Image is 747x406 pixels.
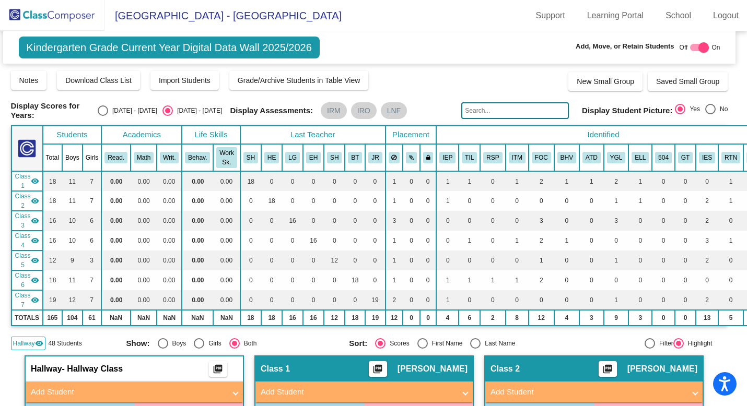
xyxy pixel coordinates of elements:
td: 12 [324,250,345,270]
td: 9 [62,250,83,270]
td: 0 [675,191,696,211]
td: 6 [83,211,102,231]
td: 1 [386,250,403,270]
div: [DATE] - [DATE] [173,106,222,115]
td: 0 [652,171,675,191]
td: 11 [62,171,83,191]
td: 1 [554,171,579,191]
span: Class 3 [15,211,31,230]
button: Print Students Details [209,361,227,377]
th: Julia Reeter [365,144,385,171]
span: Download Class List [65,76,132,85]
td: 0 [403,211,420,231]
mat-icon: visibility [31,197,39,205]
button: New Small Group [568,72,643,91]
span: On [711,43,720,52]
td: 0.00 [157,250,182,270]
td: 0 [696,171,718,191]
td: 0.00 [101,171,131,191]
td: 0 [554,250,579,270]
td: 0 [480,250,505,270]
input: Search... [461,102,569,119]
span: Class 2 [15,192,31,210]
td: 0 [303,191,324,211]
td: Brooke Teeter - No Class Name [11,270,43,290]
td: 0 [282,250,303,270]
td: 0 [403,270,420,290]
td: 0.00 [213,270,240,290]
button: Print Students Details [369,361,387,377]
td: 1 [386,191,403,211]
td: 16 [43,211,62,231]
td: 0 [365,270,385,290]
th: Shelley Hayen [240,144,261,171]
button: ELL [632,152,649,163]
th: English Language Learner [628,144,652,171]
td: 0 [480,231,505,250]
td: 0 [675,250,696,270]
td: 1 [436,270,459,290]
th: Difficulty Focusing [529,144,554,171]
td: 0 [579,191,604,211]
mat-radio-group: Select an option [675,104,728,117]
td: 0 [420,231,437,250]
td: 18 [43,171,62,191]
button: HE [264,152,279,163]
td: 12 [43,250,62,270]
td: 1 [459,171,480,191]
div: Yes [685,104,700,114]
td: 3 [386,211,403,231]
td: 0 [675,231,696,250]
button: ATD [582,152,601,163]
td: 1 [579,171,604,191]
td: 1 [386,270,403,290]
button: YGL [607,152,626,163]
td: 2 [529,231,554,250]
td: 7 [83,191,102,211]
td: 0.00 [131,250,157,270]
td: 0 [240,211,261,231]
td: 0 [261,231,282,250]
td: 0 [345,191,365,211]
td: 0 [675,171,696,191]
td: 0 [303,270,324,290]
td: 6 [83,231,102,250]
td: 0.00 [101,211,131,231]
th: 504 Plan [652,144,675,171]
mat-radio-group: Select an option [98,105,222,116]
th: Students [43,126,102,144]
td: 0 [324,171,345,191]
button: RTN [721,152,740,163]
mat-icon: visibility [31,236,39,245]
td: 0 [529,191,554,211]
th: Gifted and Talented [675,144,696,171]
td: 0.00 [182,171,213,191]
td: 0.00 [182,211,213,231]
td: 0 [365,250,385,270]
td: 0 [420,211,437,231]
td: 0 [718,250,743,270]
td: 0 [480,191,505,211]
td: 1 [604,191,629,211]
mat-icon: visibility [31,217,39,225]
td: Lindsey Goad - No Class Name [11,211,43,231]
th: Individualized Education Plan [436,144,459,171]
th: Last Teacher [240,126,386,144]
td: 18 [43,191,62,211]
td: 1 [718,171,743,191]
td: 0 [240,191,261,211]
th: Keep with students [403,144,420,171]
th: Young for grade level [604,144,629,171]
td: 0 [324,191,345,211]
td: 0 [403,231,420,250]
td: 2 [604,171,629,191]
th: Total [43,144,62,171]
th: Keep away students [386,144,403,171]
td: 2 [529,171,554,191]
td: 0 [240,270,261,290]
td: 0 [554,270,579,290]
td: 0 [365,231,385,250]
td: 0 [282,231,303,250]
span: Import Students [159,76,211,85]
mat-icon: visibility [31,177,39,185]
